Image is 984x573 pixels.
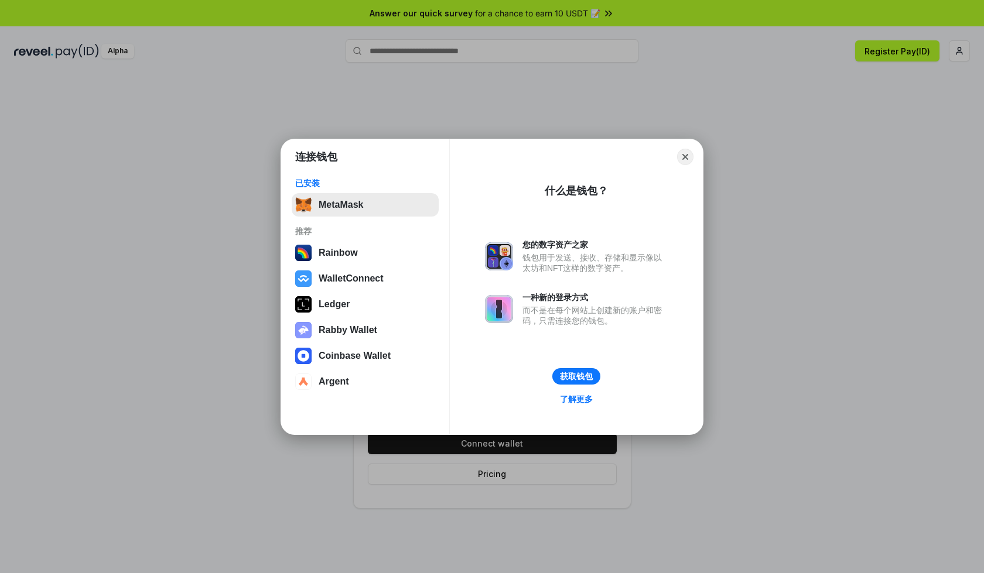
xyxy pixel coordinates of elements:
[319,200,363,210] div: MetaMask
[295,322,312,338] img: svg+xml,%3Csvg%20xmlns%3D%22http%3A%2F%2Fwww.w3.org%2F2000%2Fsvg%22%20fill%3D%22none%22%20viewBox...
[319,248,358,258] div: Rainbow
[295,197,312,213] img: svg+xml,%3Csvg%20fill%3D%22none%22%20height%3D%2233%22%20viewBox%3D%220%200%2035%2033%22%20width%...
[677,149,693,165] button: Close
[319,351,391,361] div: Coinbase Wallet
[553,392,600,407] a: 了解更多
[485,295,513,323] img: svg+xml,%3Csvg%20xmlns%3D%22http%3A%2F%2Fwww.w3.org%2F2000%2Fsvg%22%20fill%3D%22none%22%20viewBox...
[292,293,439,316] button: Ledger
[295,296,312,313] img: svg+xml,%3Csvg%20xmlns%3D%22http%3A%2F%2Fwww.w3.org%2F2000%2Fsvg%22%20width%3D%2228%22%20height%3...
[292,193,439,217] button: MetaMask
[522,252,668,273] div: 钱包用于发送、接收、存储和显示像以太坊和NFT这样的数字资产。
[522,305,668,326] div: 而不是在每个网站上创建新的账户和密码，只需连接您的钱包。
[522,292,668,303] div: 一种新的登录方式
[485,242,513,270] img: svg+xml,%3Csvg%20xmlns%3D%22http%3A%2F%2Fwww.w3.org%2F2000%2Fsvg%22%20fill%3D%22none%22%20viewBox...
[552,368,600,385] button: 获取钱包
[560,394,593,404] div: 了解更多
[295,373,312,390] img: svg+xml,%3Csvg%20width%3D%2228%22%20height%3D%2228%22%20viewBox%3D%220%200%2028%2028%22%20fill%3D...
[295,348,312,364] img: svg+xml,%3Csvg%20width%3D%2228%22%20height%3D%2228%22%20viewBox%3D%220%200%2028%2028%22%20fill%3D...
[292,318,439,342] button: Rabby Wallet
[319,299,350,310] div: Ledger
[295,150,337,164] h1: 连接钱包
[292,370,439,393] button: Argent
[292,267,439,290] button: WalletConnect
[522,239,668,250] div: 您的数字资产之家
[319,273,384,284] div: WalletConnect
[295,226,435,236] div: 推荐
[292,344,439,368] button: Coinbase Wallet
[545,184,608,198] div: 什么是钱包？
[295,245,312,261] img: svg+xml,%3Csvg%20width%3D%22120%22%20height%3D%22120%22%20viewBox%3D%220%200%20120%20120%22%20fil...
[319,325,377,335] div: Rabby Wallet
[319,376,349,387] div: Argent
[295,270,312,287] img: svg+xml,%3Csvg%20width%3D%2228%22%20height%3D%2228%22%20viewBox%3D%220%200%2028%2028%22%20fill%3D...
[560,371,593,382] div: 获取钱包
[295,178,435,188] div: 已安装
[292,241,439,265] button: Rainbow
